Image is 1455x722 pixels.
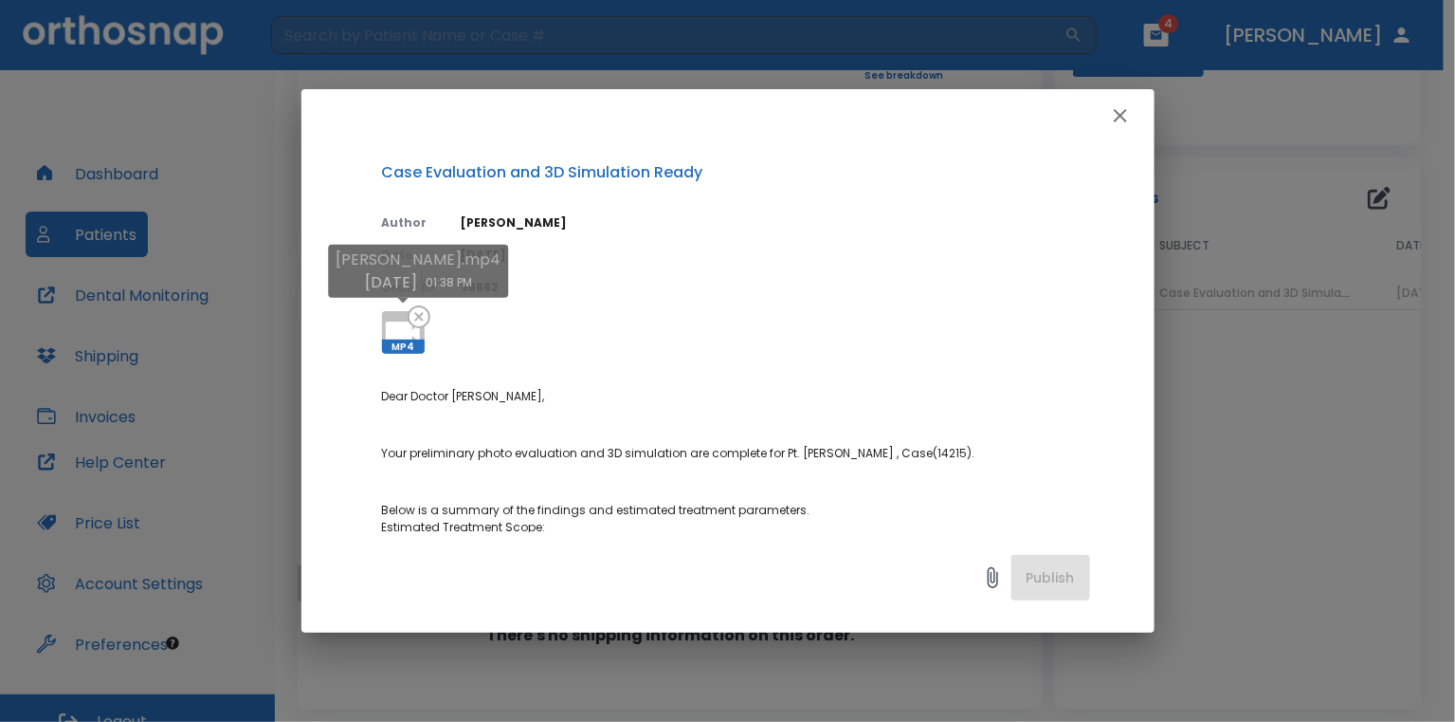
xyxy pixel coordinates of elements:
[382,502,1090,570] p: Below is a summary of the findings and estimated treatment parameters. Estimated Treatment Scope:...
[462,279,1090,296] p: 36662
[365,271,417,294] p: [DATE]
[426,274,472,291] p: 01:38 PM
[462,214,1090,231] p: [PERSON_NAME]
[382,445,1090,462] p: Your preliminary photo evaluation and 3D simulation are complete for Pt. [PERSON_NAME] , Case(142...
[382,214,439,231] p: Author
[462,247,1090,264] p: [DATE]
[382,340,425,354] span: MP4
[336,249,500,271] p: [PERSON_NAME].mp4
[382,388,1090,405] p: Dear Doctor [PERSON_NAME],
[382,161,1090,184] p: Case Evaluation and 3D Simulation Ready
